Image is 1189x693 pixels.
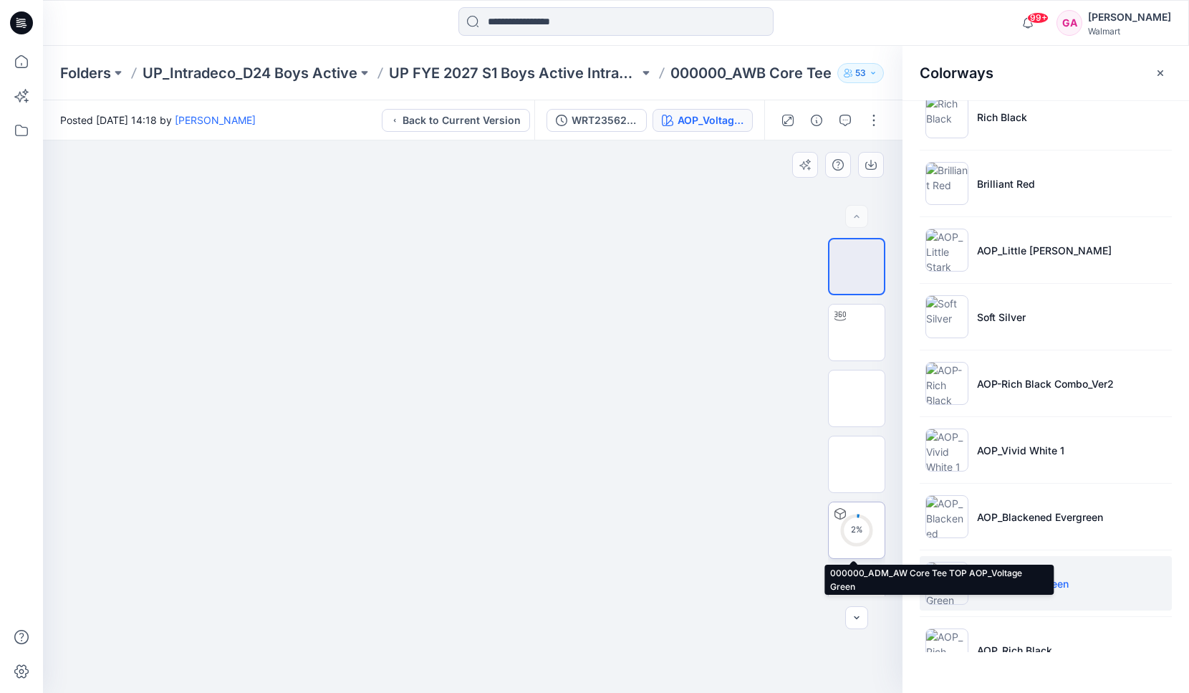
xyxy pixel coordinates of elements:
a: Folders [60,63,111,83]
a: UP FYE 2027 S1 Boys Active Intradeco [389,63,639,83]
p: Brilliant Red [977,176,1035,191]
button: 53 [837,63,884,83]
div: [PERSON_NAME] [1088,9,1171,26]
p: AOP_Blackened Evergreen [977,510,1103,525]
button: AOP_Voltage Green [653,109,753,132]
img: AOP_Voltage Green [925,562,968,605]
div: Walmart [1088,26,1171,37]
button: WRT23562_AW Core Tee TOP [547,109,647,132]
div: 2 % [839,524,874,536]
button: Details [805,109,828,132]
p: AOP_Voltage Green [977,576,1069,591]
p: 000000_AWB Core Tee [670,63,832,83]
span: 99+ [1027,12,1049,24]
img: AOP_Rich Black [925,629,968,672]
img: Soft Silver [925,295,968,338]
p: Rich Black [977,110,1027,125]
span: Posted [DATE] 14:18 by [60,113,256,128]
img: Brilliant Red [925,162,968,205]
div: WRT23562_AW Core Tee TOP [572,113,637,128]
img: AOP_Blackened Evergreen [925,495,968,538]
img: Rich Black [925,95,968,138]
p: 53 [855,65,866,81]
h2: Colorways [920,64,993,82]
a: UP_Intradeco_D24 Boys Active [143,63,357,83]
img: AOP_Little Stark [925,229,968,272]
a: [PERSON_NAME] [175,114,256,126]
img: AOP-Rich Black Combo_Ver2 [925,362,968,405]
p: AOP_Little [PERSON_NAME] [977,243,1112,258]
p: AOP_Rich Black [977,643,1052,658]
div: GA [1056,10,1082,36]
p: AOP_Vivid White 1 [977,443,1064,458]
img: All colorways [829,581,885,611]
p: Soft Silver [977,310,1026,325]
div: AOP_Voltage Green [678,113,743,128]
img: AOP_Vivid White 1 [925,429,968,472]
p: AOP-Rich Black Combo_Ver2 [977,376,1114,391]
button: Back to Current Version [382,109,530,132]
